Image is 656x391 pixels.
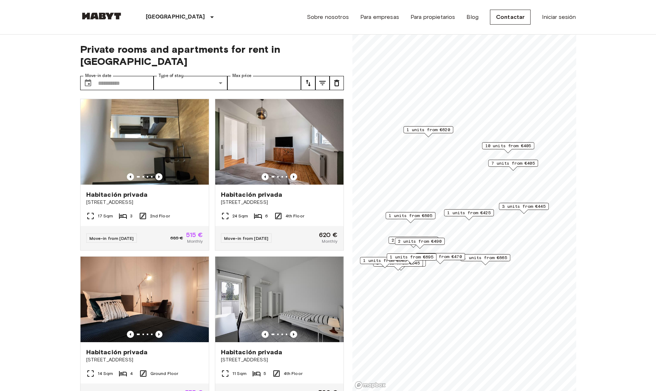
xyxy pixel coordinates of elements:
[221,348,283,356] span: Habitación privada
[224,236,269,241] span: Move-in from [DATE]
[485,143,531,149] span: 10 units from €405
[81,99,209,185] img: Marketing picture of unit DE-09-006-002-01HF
[460,254,510,265] div: Map marker
[502,203,546,210] span: 3 units from €445
[319,232,338,238] span: 620 €
[98,370,113,377] span: 14 Sqm
[130,370,133,377] span: 4
[150,213,170,219] span: 2nd Floor
[284,370,303,377] span: 4th Floor
[301,76,315,90] button: tune
[89,236,134,241] span: Move-in from [DATE]
[398,238,441,245] span: 2 units from €490
[155,331,162,338] button: Previous image
[376,259,426,271] div: Map marker
[264,370,266,377] span: 5
[387,253,437,264] div: Map marker
[265,213,268,219] span: 6
[130,213,133,219] span: 3
[86,356,203,364] span: [STREET_ADDRESS]
[85,73,112,79] label: Move-in date
[186,232,203,238] span: 515 €
[386,212,435,223] div: Map marker
[150,370,179,377] span: Ground Floor
[81,257,209,342] img: Marketing picture of unit DE-09-010-001-03HF
[187,238,203,245] span: Monthly
[290,331,297,338] button: Previous image
[86,190,148,199] span: Habitación privada
[488,160,538,171] div: Map marker
[464,254,507,261] span: 1 units from €665
[80,43,344,67] span: Private rooms and apartments for rent in [GEOGRAPHIC_DATA]
[447,210,491,216] span: 1 units from €425
[215,257,344,342] img: Marketing picture of unit DE-09-018-05M
[307,13,349,21] a: Sobre nosotros
[80,12,123,20] img: Habyt
[410,13,455,21] a: Para propietarios
[395,238,445,249] div: Map marker
[86,348,148,356] span: Habitación privada
[360,13,399,21] a: Para empresas
[415,253,465,264] div: Map marker
[81,76,95,90] button: Choose date
[80,99,209,251] a: Marketing picture of unit DE-09-006-002-01HFPrevious imagePrevious imageHabitación privada[STREET...
[482,142,534,153] div: Map marker
[491,160,535,166] span: 7 units from €405
[262,331,269,338] button: Previous image
[215,99,344,251] a: Marketing picture of unit DE-09-016-001-02HFPrevious imagePrevious imageHabitación privada[STREET...
[146,13,205,21] p: [GEOGRAPHIC_DATA]
[389,212,432,219] span: 1 units from €605
[355,381,386,389] a: Mapbox logo
[490,10,531,25] a: Contactar
[373,259,423,271] div: Map marker
[315,76,330,90] button: tune
[360,257,410,268] div: Map marker
[170,235,183,241] span: 685 €
[232,73,252,79] label: Max price
[221,190,283,199] span: Habitación privada
[403,126,453,137] div: Map marker
[388,237,438,248] div: Map marker
[290,173,297,180] button: Previous image
[98,213,113,219] span: 17 Sqm
[330,76,344,90] button: tune
[159,73,184,79] label: Type of stay
[407,127,450,133] span: 1 units from €620
[86,199,203,206] span: [STREET_ADDRESS]
[221,356,338,364] span: [STREET_ADDRESS]
[215,99,344,185] img: Marketing picture of unit DE-09-016-001-02HF
[127,331,134,338] button: Previous image
[444,209,494,220] div: Map marker
[363,257,407,264] span: 1 units from €645
[390,254,433,260] span: 1 units from €695
[542,13,576,21] a: Iniciar sesión
[418,253,462,260] span: 2 units from €470
[127,173,134,180] button: Previous image
[155,173,162,180] button: Previous image
[322,238,337,245] span: Monthly
[232,370,247,377] span: 11 Sqm
[232,213,248,219] span: 24 Sqm
[221,199,338,206] span: [STREET_ADDRESS]
[262,173,269,180] button: Previous image
[499,203,549,214] div: Map marker
[392,237,435,243] span: 2 units from €515
[466,13,479,21] a: Blog
[285,213,304,219] span: 4th Floor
